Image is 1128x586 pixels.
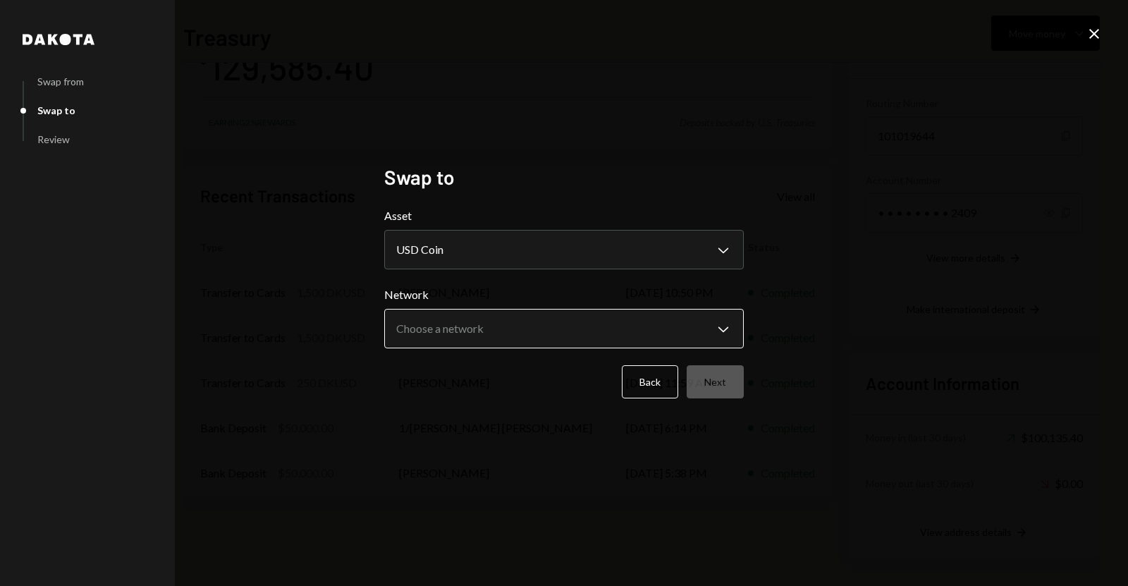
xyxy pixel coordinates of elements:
[384,309,744,348] button: Network
[384,286,744,303] label: Network
[37,104,75,116] div: Swap to
[384,164,744,191] h2: Swap to
[384,230,744,269] button: Asset
[384,207,744,224] label: Asset
[622,365,678,398] button: Back
[37,133,70,145] div: Review
[37,75,84,87] div: Swap from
